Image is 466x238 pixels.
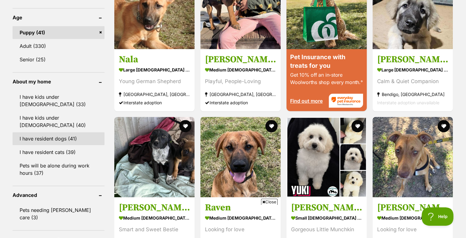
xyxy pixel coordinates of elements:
[119,53,190,65] h3: Nala
[179,120,191,132] button: favourite
[114,117,195,197] img: Louise - Australian Kelpie x Australian Cattle Dog
[377,100,439,105] span: Interstate adoption unavailable
[13,192,104,198] header: Advanced
[119,77,190,85] div: Young German Shepherd
[205,202,276,213] h3: Raven
[205,98,276,106] div: Interstate adoption
[13,132,104,145] a: I have resident dogs (41)
[377,213,448,222] strong: medium [DEMOGRAPHIC_DATA] Dog
[373,49,453,111] a: [PERSON_NAME] large [DEMOGRAPHIC_DATA] Dog Calm & Quiet Companion Bendigo, [GEOGRAPHIC_DATA] Inte...
[377,77,448,85] div: Calm & Quiet Companion
[13,79,104,84] header: About my home
[205,77,276,85] div: Playful, People-Loving
[261,199,278,205] span: Close
[13,90,104,111] a: I have kids under [DEMOGRAPHIC_DATA] (33)
[265,120,278,132] button: favourite
[119,90,190,98] strong: [GEOGRAPHIC_DATA], [GEOGRAPHIC_DATA]
[13,26,104,39] a: Puppy (41)
[286,117,367,197] img: Yuki - Bichon Frise Dog
[377,53,448,65] h3: [PERSON_NAME]
[119,65,190,74] strong: large [DEMOGRAPHIC_DATA] Dog
[13,146,104,159] a: I have resident cats (39)
[205,65,276,74] strong: medium [DEMOGRAPHIC_DATA] Dog
[200,117,281,197] img: Raven - German Shepherd Dog
[205,53,276,65] h3: [PERSON_NAME]
[13,40,104,52] a: Adult (330)
[422,207,454,226] iframe: Help Scout Beacon - Open
[377,202,448,213] h3: [PERSON_NAME]
[351,120,364,132] button: favourite
[438,120,450,132] button: favourite
[291,202,362,213] h3: [PERSON_NAME]
[119,98,190,106] div: Interstate adoption
[122,207,345,235] iframe: Advertisement
[13,159,104,179] a: Pets will be alone during work hours (37)
[377,90,448,98] strong: Bendigo, [GEOGRAPHIC_DATA]
[13,111,104,132] a: I have kids under [DEMOGRAPHIC_DATA] (40)
[373,117,453,197] img: Maggie - American Staffordshire Terrier Dog
[377,65,448,74] strong: large [DEMOGRAPHIC_DATA] Dog
[119,202,190,213] h3: [PERSON_NAME]
[205,90,276,98] strong: [GEOGRAPHIC_DATA], [GEOGRAPHIC_DATA]
[13,204,104,224] a: Pets needing [PERSON_NAME] care (3)
[200,49,281,111] a: [PERSON_NAME] medium [DEMOGRAPHIC_DATA] Dog Playful, People-Loving [GEOGRAPHIC_DATA], [GEOGRAPHIC...
[377,225,448,234] div: Looking for love
[13,53,104,66] a: Senior (25)
[119,213,190,222] strong: medium [DEMOGRAPHIC_DATA] Dog
[119,225,190,234] div: Smart and Sweet Bestie
[13,15,104,20] header: Age
[114,49,195,111] a: Nala large [DEMOGRAPHIC_DATA] Dog Young German Shepherd [GEOGRAPHIC_DATA], [GEOGRAPHIC_DATA] Inte...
